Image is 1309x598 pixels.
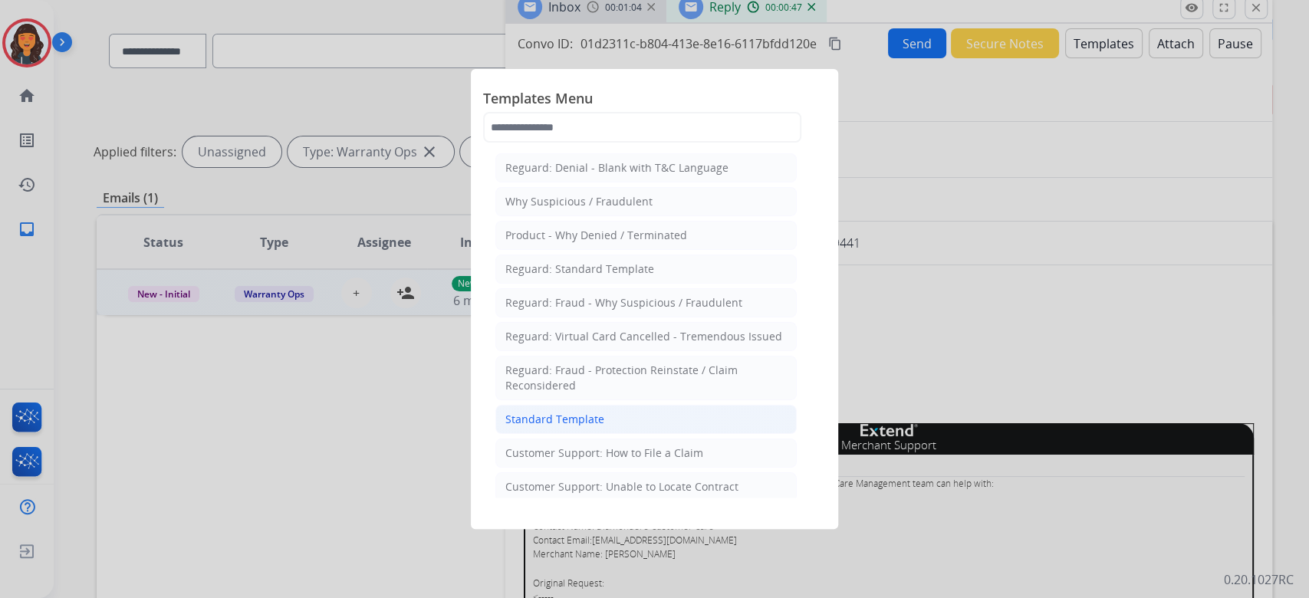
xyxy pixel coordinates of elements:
[505,329,782,344] div: Reguard: Virtual Card Cancelled - Tremendous Issued
[505,445,703,461] div: Customer Support: How to File a Claim
[505,160,729,176] div: Reguard: Denial - Blank with T&C Language
[505,479,738,495] div: Customer Support: Unable to Locate Contract
[505,261,654,277] div: Reguard: Standard Template
[483,87,826,112] span: Templates Menu
[505,194,653,209] div: Why Suspicious / Fraudulent
[505,412,604,427] div: Standard Template
[505,228,687,243] div: Product - Why Denied / Terminated
[505,295,742,310] div: Reguard: Fraud - Why Suspicious / Fraudulent
[505,363,787,393] div: Reguard: Fraud - Protection Reinstate / Claim Reconsidered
